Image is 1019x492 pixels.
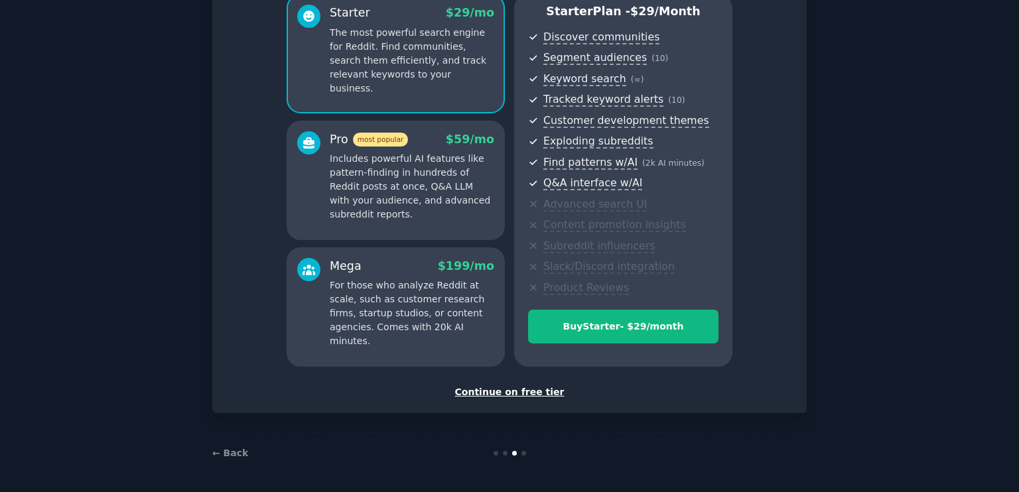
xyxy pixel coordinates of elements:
[543,176,642,190] span: Q&A interface w/AI
[543,31,659,44] span: Discover communities
[642,158,705,168] span: ( 2k AI minutes )
[543,239,655,253] span: Subreddit influencers
[446,133,494,146] span: $ 59 /mo
[651,54,668,63] span: ( 10 )
[543,72,626,86] span: Keyword search
[543,198,647,212] span: Advanced search UI
[330,278,494,348] p: For those who analyze Reddit at scale, such as customer research firms, startup studios, or conte...
[226,385,793,399] div: Continue on free tier
[668,95,685,105] span: ( 10 )
[543,281,629,295] span: Product Reviews
[446,6,494,19] span: $ 29 /mo
[543,51,647,65] span: Segment audiences
[438,259,494,273] span: $ 199 /mo
[330,152,494,221] p: Includes powerful AI features like pattern-finding in hundreds of Reddit posts at once, Q&A LLM w...
[528,310,718,343] button: BuyStarter- $29/month
[353,133,409,147] span: most popular
[543,218,686,232] span: Content promotion insights
[212,448,248,458] a: ← Back
[529,320,718,334] div: Buy Starter - $ 29 /month
[631,75,644,84] span: ( ∞ )
[543,93,663,107] span: Tracked keyword alerts
[630,5,701,18] span: $ 29 /month
[330,26,494,95] p: The most powerful search engine for Reddit. Find communities, search them efficiently, and track ...
[543,114,709,128] span: Customer development themes
[543,135,653,149] span: Exploding subreddits
[330,258,362,275] div: Mega
[330,131,408,148] div: Pro
[543,156,638,170] span: Find patterns w/AI
[330,5,370,21] div: Starter
[543,260,675,274] span: Slack/Discord integration
[528,3,718,20] p: Starter Plan -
